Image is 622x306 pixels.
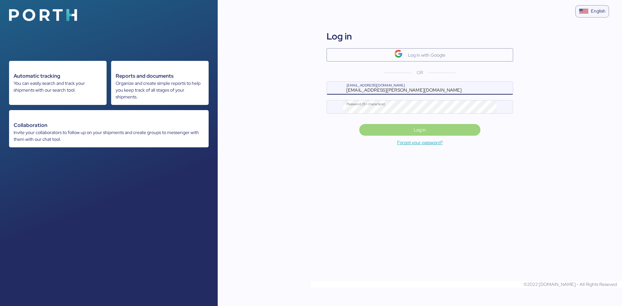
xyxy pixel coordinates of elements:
[14,129,204,143] div: Invite your collaborators to follow up on your shipments and create groups to messenger with them...
[359,124,480,136] button: Log in
[414,126,426,134] span: Log in
[14,80,102,94] div: You can easily search and track your shipments with our search tool.
[14,121,204,129] div: Collaboration
[343,100,497,113] input: Password (8+ characters)
[408,51,445,59] div: Log in with Google
[591,8,605,15] div: English
[116,72,204,80] div: Reports and documents
[116,80,204,100] div: Organize and create simple reports to help you keep track of all stages of your shipments.
[417,69,423,76] span: OR
[14,72,102,80] div: Automatic tracking
[343,82,513,95] input: name@company.com
[218,139,622,146] a: Forgot your password?
[327,29,352,43] div: Log in
[327,48,513,62] button: Log in with Google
